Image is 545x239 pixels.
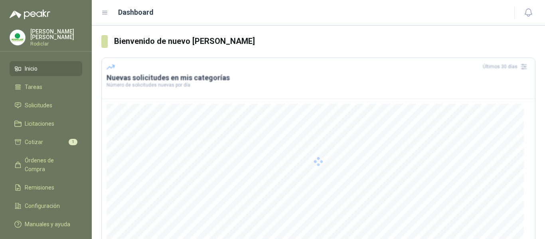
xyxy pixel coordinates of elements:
a: Cotizar1 [10,134,82,150]
span: Órdenes de Compra [25,156,75,174]
a: Solicitudes [10,98,82,113]
a: Inicio [10,61,82,76]
span: Cotizar [25,138,43,146]
a: Órdenes de Compra [10,153,82,177]
h3: Bienvenido de nuevo [PERSON_NAME] [114,35,535,47]
a: Licitaciones [10,116,82,131]
span: Solicitudes [25,101,52,110]
h1: Dashboard [118,7,154,18]
a: Configuración [10,198,82,213]
span: Remisiones [25,183,54,192]
span: 1 [69,139,77,145]
img: Company Logo [10,30,25,45]
a: Manuales y ayuda [10,217,82,232]
span: Configuración [25,201,60,210]
span: Inicio [25,64,38,73]
a: Remisiones [10,180,82,195]
p: [PERSON_NAME] [PERSON_NAME] [30,29,82,40]
span: Licitaciones [25,119,54,128]
span: Manuales y ayuda [25,220,70,229]
a: Tareas [10,79,82,95]
span: Tareas [25,83,42,91]
img: Logo peakr [10,10,50,19]
p: Rodiclar [30,41,82,46]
